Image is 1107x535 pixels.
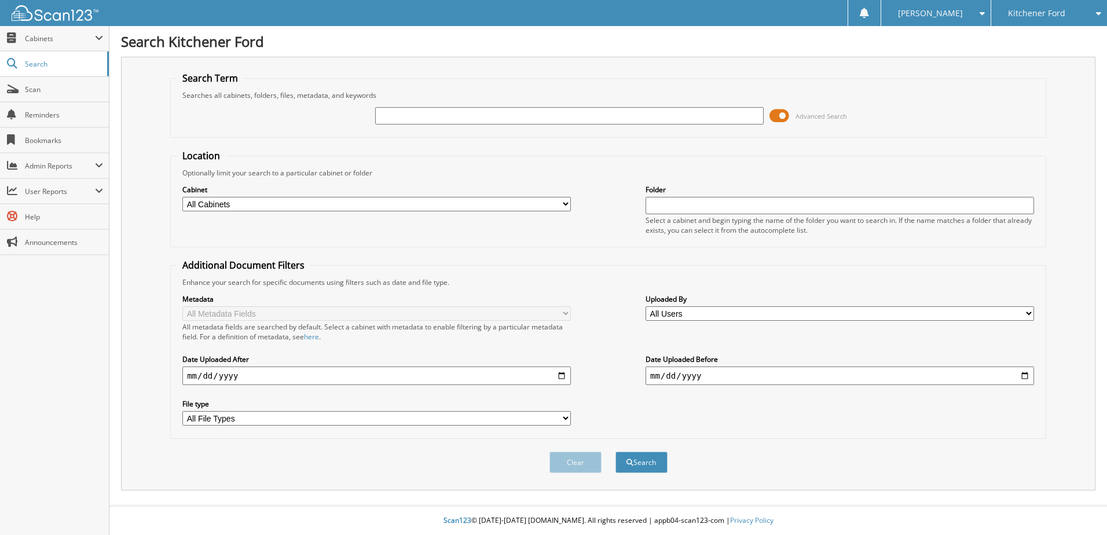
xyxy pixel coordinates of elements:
div: © [DATE]-[DATE] [DOMAIN_NAME]. All rights reserved | appb04-scan123-com | [109,507,1107,535]
legend: Search Term [177,72,244,85]
input: end [646,367,1034,385]
span: Reminders [25,110,103,120]
span: Scan [25,85,103,94]
button: Clear [549,452,602,473]
span: Scan123 [443,515,471,525]
label: Folder [646,185,1034,195]
h1: Search Kitchener Ford [121,32,1095,51]
span: Admin Reports [25,161,95,171]
label: Cabinet [182,185,571,195]
div: Searches all cabinets, folders, files, metadata, and keywords [177,90,1040,100]
legend: Additional Document Filters [177,259,310,272]
label: File type [182,399,571,409]
input: start [182,367,571,385]
span: [PERSON_NAME] [898,10,963,17]
a: Privacy Policy [730,515,774,525]
span: Bookmarks [25,135,103,145]
label: Date Uploaded After [182,354,571,364]
legend: Location [177,149,226,162]
span: User Reports [25,186,95,196]
span: Cabinets [25,34,95,43]
span: Kitchener Ford [1008,10,1065,17]
label: Uploaded By [646,294,1034,304]
span: Help [25,212,103,222]
img: scan123-logo-white.svg [12,5,98,21]
div: All metadata fields are searched by default. Select a cabinet with metadata to enable filtering b... [182,322,571,342]
span: Search [25,59,101,69]
div: Optionally limit your search to a particular cabinet or folder [177,168,1040,178]
label: Date Uploaded Before [646,354,1034,364]
label: Metadata [182,294,571,304]
button: Search [615,452,668,473]
span: Advanced Search [796,112,847,120]
div: Enhance your search for specific documents using filters such as date and file type. [177,277,1040,287]
div: Select a cabinet and begin typing the name of the folder you want to search in. If the name match... [646,215,1034,235]
a: here [304,332,319,342]
span: Announcements [25,237,103,247]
